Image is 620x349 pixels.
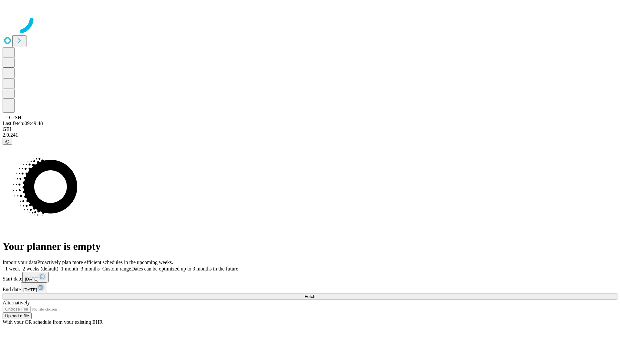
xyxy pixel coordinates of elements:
[3,312,32,319] button: Upload a file
[3,138,12,145] button: @
[9,115,21,120] span: GJSH
[23,287,37,292] span: [DATE]
[37,259,173,265] span: Proactively plan more efficient schedules in the upcoming weeks.
[23,266,58,271] span: 2 weeks (default)
[3,121,43,126] span: Last fetch: 09:49:48
[3,272,617,282] div: Start date
[25,277,38,281] span: [DATE]
[81,266,100,271] span: 3 months
[3,282,617,293] div: End date
[305,294,315,299] span: Fetch
[21,282,47,293] button: [DATE]
[3,132,617,138] div: 2.0.241
[3,300,30,305] span: Alternatively
[61,266,78,271] span: 1 month
[3,259,37,265] span: Import your data
[5,139,10,144] span: @
[3,240,617,252] h1: Your planner is empty
[22,272,49,282] button: [DATE]
[102,266,131,271] span: Custom range
[3,293,617,300] button: Fetch
[131,266,239,271] span: Dates can be optimized up to 3 months in the future.
[3,126,617,132] div: GEI
[3,319,103,325] span: With your OR schedule from your existing EHR
[5,266,20,271] span: 1 week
